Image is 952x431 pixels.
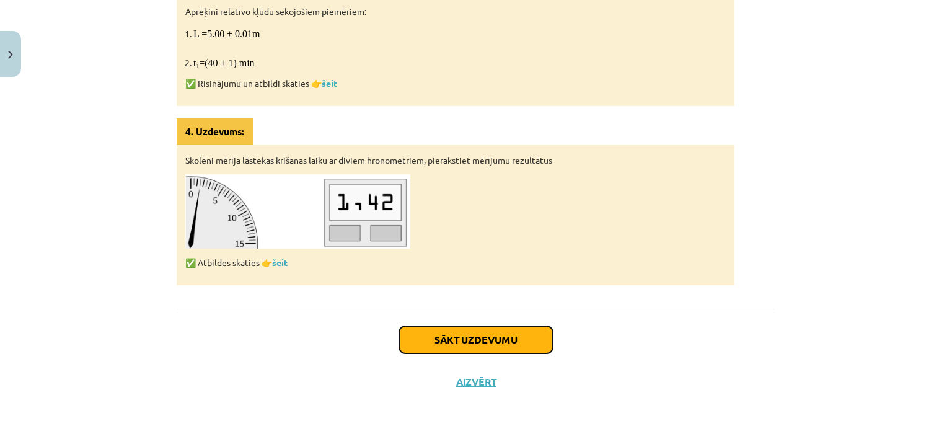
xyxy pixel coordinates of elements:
span: m [252,29,260,39]
button: Sākt uzdevumu [399,326,553,353]
a: šeit [272,257,288,268]
p: ✅ Atbildes skaties 👉 [185,256,726,269]
span: =(40 ± 1) min [196,58,254,68]
span: 5.00 ± 0.01 [207,29,252,39]
div: 4. Uzdevums: [177,118,253,145]
p: Aprēķini relatīvo kļūdu sekojošiem piemēriem: [185,5,726,18]
p: Skolēni mērīja lāstekas krišanas laiku ar diviem hronometriem, pierakstiet mērījumu rezultātus [185,154,726,167]
a: šeit [322,78,337,89]
img: icon-close-lesson-0947bae3869378f0d4975bcd49f059093ad1ed9edebbc8119c70593378902aed.svg [8,51,13,59]
p: ​​✅ Risinājumu un atbildi skaties 👉 [185,77,726,90]
sub: 1 [196,63,199,69]
span: t [193,58,196,68]
button: Aizvērt [452,376,500,388]
span: L = [193,29,207,39]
